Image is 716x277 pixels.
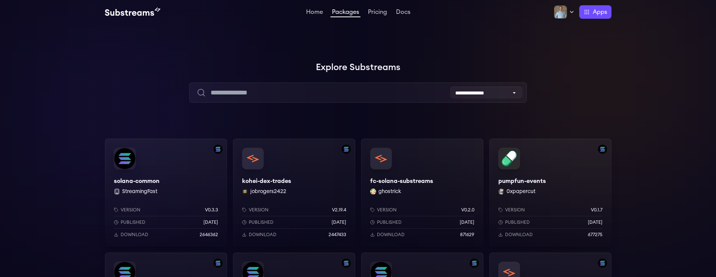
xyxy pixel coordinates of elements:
p: [DATE] [460,219,474,225]
a: Filter by solana networkkohei-dex-tradeskohei-dex-tradesjobrogers2422 jobrogers2422Versionv2.19.4... [233,139,355,247]
img: Profile [554,5,567,19]
p: 871629 [460,232,474,238]
button: jobrogers2422 [250,188,286,195]
a: Docs [395,9,412,16]
p: Version [121,207,141,213]
p: Download [121,232,148,238]
p: v0.2.0 [461,207,474,213]
h1: Explore Substreams [105,60,611,75]
img: Filter by solana network [598,259,607,268]
p: [DATE] [332,219,346,225]
a: Home [305,9,324,16]
p: Download [249,232,277,238]
p: Published [505,219,530,225]
a: Packages [330,9,360,17]
p: Published [249,219,274,225]
button: ghostrick [378,188,401,195]
img: Filter by solana network [342,259,351,268]
p: v0.1.7 [591,207,602,213]
p: Version [377,207,397,213]
p: Download [505,232,533,238]
p: Published [377,219,402,225]
a: Filter by solana networksolana-commonsolana-common StreamingFastVersionv0.3.3Published[DATE]Downl... [105,139,227,247]
p: 2646362 [200,232,218,238]
img: Substream's logo [105,7,160,16]
a: Pricing [366,9,389,16]
p: [DATE] [588,219,602,225]
img: Filter by solana network [214,145,223,154]
a: fc-solana-substreamsfc-solana-substreamsghostrick ghostrickVersionv0.2.0Published[DATE]Download87... [361,139,483,247]
p: v0.3.3 [205,207,218,213]
p: v2.19.4 [332,207,346,213]
p: 677275 [588,232,602,238]
button: StreamingFast [122,188,157,195]
img: Filter by solana network [470,259,479,268]
p: Download [377,232,405,238]
img: Filter by solana network [214,259,223,268]
p: Published [121,219,145,225]
img: Filter by solana network [342,145,351,154]
span: Apps [593,7,607,16]
p: Version [505,207,525,213]
button: 0xpapercut [507,188,535,195]
p: [DATE] [203,219,218,225]
a: Filter by solana networkpumpfun-eventspumpfun-events0xpapercut 0xpapercutVersionv0.1.7Published[D... [489,139,611,247]
p: 2447433 [329,232,346,238]
p: Version [249,207,269,213]
img: Filter by solana network [598,145,607,154]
